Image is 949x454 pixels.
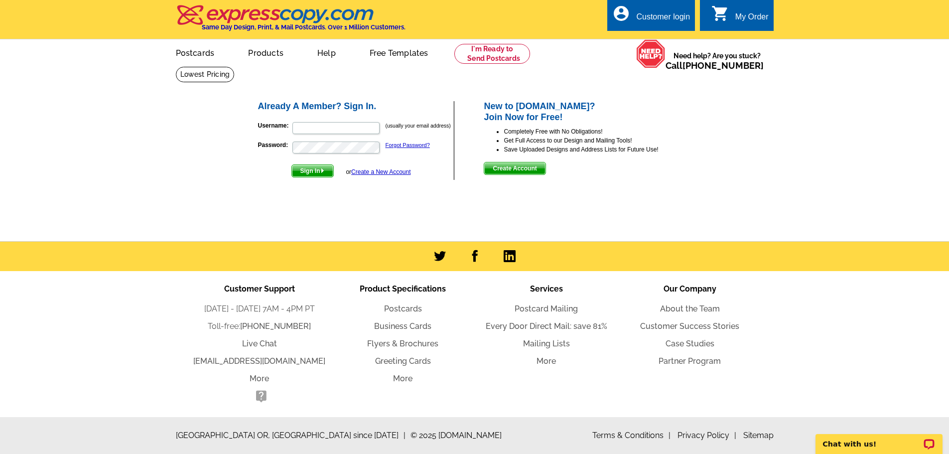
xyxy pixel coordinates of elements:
[504,136,692,145] li: Get Full Access to our Design and Mailing Tools!
[320,168,325,173] img: button-next-arrow-white.png
[242,339,277,348] a: Live Chat
[664,284,716,294] span: Our Company
[636,39,666,68] img: help
[504,145,692,154] li: Save Uploaded Designs and Address Lists for Future Use!
[484,162,545,174] span: Create Account
[711,4,729,22] i: shopping_cart
[515,304,578,313] a: Postcard Mailing
[384,304,422,313] a: Postcards
[250,374,269,383] a: More
[660,304,720,313] a: About the Team
[640,321,739,331] a: Customer Success Stories
[346,167,410,176] div: or
[393,374,412,383] a: More
[354,40,444,64] a: Free Templates
[523,339,570,348] a: Mailing Lists
[636,12,690,26] div: Customer login
[682,60,764,71] a: [PHONE_NUMBER]
[240,321,311,331] a: [PHONE_NUMBER]
[386,123,451,129] small: (usually your email address)
[659,356,721,366] a: Partner Program
[735,12,769,26] div: My Order
[176,430,406,442] span: [GEOGRAPHIC_DATA] OR, [GEOGRAPHIC_DATA] since [DATE]
[258,101,454,112] h2: Already A Member? Sign In.
[188,320,331,332] li: Toll-free:
[374,321,431,331] a: Business Cards
[537,356,556,366] a: More
[612,11,690,23] a: account_circle Customer login
[375,356,431,366] a: Greeting Cards
[743,431,774,440] a: Sitemap
[410,430,502,442] span: © 2025 [DOMAIN_NAME]
[188,303,331,315] li: [DATE] - [DATE] 7AM - 4PM PT
[232,40,299,64] a: Products
[486,321,607,331] a: Every Door Direct Mail: save 81%
[292,165,333,177] span: Sign In
[351,168,410,175] a: Create a New Account
[202,23,406,31] h4: Same Day Design, Print, & Mail Postcards. Over 1 Million Customers.
[193,356,325,366] a: [EMAIL_ADDRESS][DOMAIN_NAME]
[666,339,714,348] a: Case Studies
[176,12,406,31] a: Same Day Design, Print, & Mail Postcards. Over 1 Million Customers.
[711,11,769,23] a: shopping_cart My Order
[160,40,231,64] a: Postcards
[258,121,291,130] label: Username:
[224,284,295,294] span: Customer Support
[301,40,352,64] a: Help
[484,162,545,175] button: Create Account
[678,431,736,440] a: Privacy Policy
[367,339,438,348] a: Flyers & Brochures
[360,284,446,294] span: Product Specifications
[291,164,334,177] button: Sign In
[612,4,630,22] i: account_circle
[530,284,563,294] span: Services
[484,101,692,123] h2: New to [DOMAIN_NAME]? Join Now for Free!
[504,127,692,136] li: Completely Free with No Obligations!
[666,60,764,71] span: Call
[592,431,671,440] a: Terms & Conditions
[809,423,949,454] iframe: LiveChat chat widget
[258,141,291,150] label: Password:
[386,142,430,148] a: Forgot Password?
[666,51,769,71] span: Need help? Are you stuck?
